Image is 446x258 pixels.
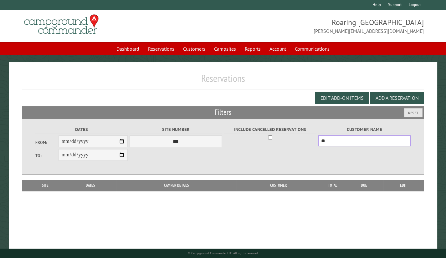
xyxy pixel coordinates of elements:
[291,43,333,55] a: Communications
[22,72,424,89] h1: Reservations
[224,126,316,133] label: Include Cancelled Reservations
[320,180,345,191] th: Total
[25,180,65,191] th: Site
[35,139,59,145] label: From:
[383,180,424,191] th: Edit
[144,43,178,55] a: Reservations
[241,43,264,55] a: Reports
[188,251,259,255] small: © Campground Commander LLC. All rights reserved.
[315,92,369,104] button: Edit Add-on Items
[223,17,424,35] span: Roaring [GEOGRAPHIC_DATA] [PERSON_NAME][EMAIL_ADDRESS][DOMAIN_NAME]
[404,108,423,117] button: Reset
[345,180,383,191] th: Due
[65,180,116,191] th: Dates
[22,106,424,118] h2: Filters
[130,126,222,133] label: Site Number
[266,43,290,55] a: Account
[35,126,128,133] label: Dates
[113,43,143,55] a: Dashboard
[370,92,424,104] button: Add a Reservation
[210,43,240,55] a: Campsites
[318,126,411,133] label: Customer Name
[237,180,320,191] th: Customer
[22,12,100,37] img: Campground Commander
[35,153,59,159] label: To:
[116,180,237,191] th: Camper Details
[179,43,209,55] a: Customers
